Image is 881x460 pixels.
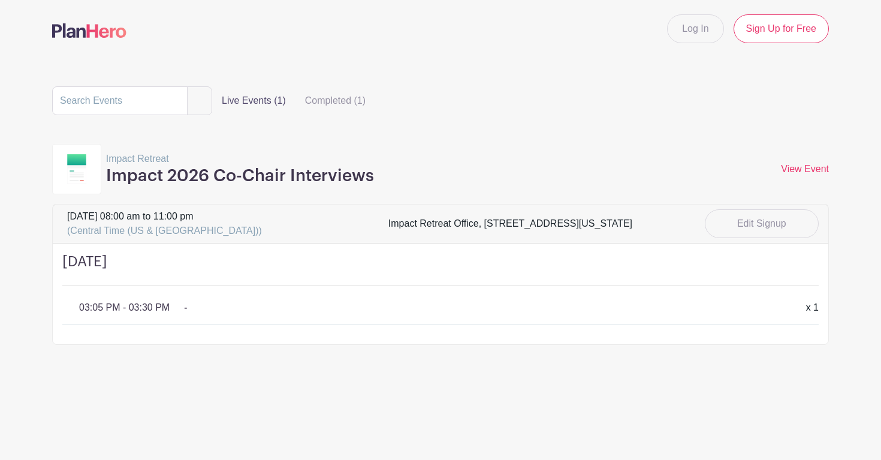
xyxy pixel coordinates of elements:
[106,166,374,187] h3: Impact 2026 Co-Chair Interviews
[67,154,86,184] img: template5-56c615b85d9d23f07d74b01a14accf4829a5d2748e13f294e2c976ec4d5c7766.svg
[106,152,374,166] p: Impact Retreat
[62,253,819,286] h4: [DATE]
[212,89,295,113] label: Live Events (1)
[705,209,819,238] a: Edit Signup
[799,300,826,315] div: x 1
[67,226,262,236] span: (Central Time (US & [GEOGRAPHIC_DATA]))
[388,217,632,231] div: Impact Retreat Office, [STREET_ADDRESS][US_STATE]
[295,89,375,113] label: Completed (1)
[734,14,829,43] a: Sign Up for Free
[781,164,829,174] a: View Event
[52,86,188,115] input: Search Events
[52,23,126,38] img: logo-507f7623f17ff9eddc593b1ce0a138ce2505c220e1c5a4e2b4648c50719b7d32.svg
[667,14,723,43] a: Log In
[212,89,375,113] div: filters
[67,209,262,238] span: [DATE] 08:00 am to 11:00 pm
[79,300,170,315] p: 03:05 PM - 03:30 PM
[184,300,188,315] p: -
